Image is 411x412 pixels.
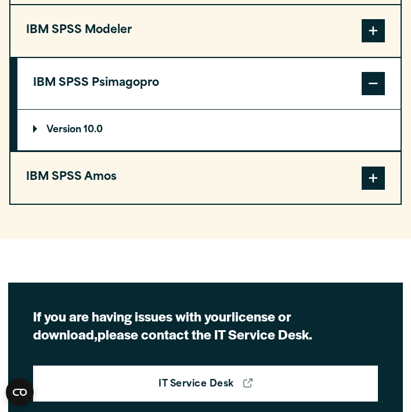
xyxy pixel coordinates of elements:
[33,306,291,344] strong: license or download,
[10,5,401,57] button: IBM SPSS Modeler
[10,152,401,204] button: IBM SPSS Amos
[17,58,401,110] button: IBM SPSS Psimagopro
[33,308,378,343] h2: If you are having issues with your please contact the IT Service Desk.
[6,378,34,406] button: Open CMP widget
[33,366,378,402] a: IT Service Desk
[17,110,401,150] summary: Version 10.0
[17,109,401,151] div: IBM SPSS Psimagopro
[158,377,233,392] strong: IT Service Desk
[33,125,103,135] p: Version 10.0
